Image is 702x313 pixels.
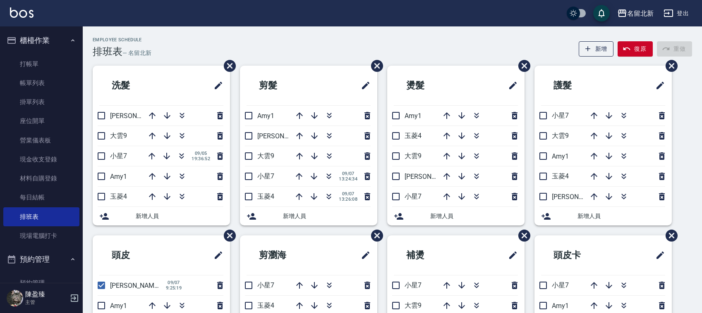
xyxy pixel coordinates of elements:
button: 名留北新 [614,5,657,22]
span: [PERSON_NAME]2 [257,132,311,140]
button: 櫃檯作業 [3,30,79,51]
span: 修改班表的標題 [650,245,665,265]
h6: — 名留北新 [122,49,151,57]
span: 小星7 [405,281,422,289]
span: 小星7 [257,172,274,180]
button: save [593,5,610,21]
span: 刪除班表 [659,223,679,248]
a: 每日結帳 [3,188,79,207]
span: 玉菱4 [257,192,274,200]
a: 帳單列表 [3,74,79,92]
a: 預約管理 [3,273,79,292]
span: Amy1 [552,302,569,310]
span: 小星7 [552,111,569,119]
span: 修改班表的標題 [356,76,371,95]
h2: 剪髮 [247,71,323,100]
span: 新增人員 [283,212,371,221]
h2: 剪瀏海 [247,240,327,270]
span: 新增人員 [136,212,223,221]
span: 09/05 [192,151,210,156]
p: 主管 [25,299,67,306]
img: Person [7,290,23,306]
a: 材料自購登錄 [3,169,79,188]
span: Amy1 [257,112,274,120]
a: 現金收支登錄 [3,150,79,169]
span: 新增人員 [430,212,518,221]
span: 小星7 [257,281,274,289]
a: 營業儀表板 [3,131,79,150]
span: 玉菱4 [405,132,422,140]
h2: 燙髮 [394,71,470,100]
span: 新增人員 [577,212,665,221]
h2: 洗髮 [99,71,175,100]
span: 刪除班表 [365,223,384,248]
span: Amy1 [110,173,127,180]
h2: 補燙 [394,240,470,270]
span: 小星7 [552,281,569,289]
span: 大雲9 [552,132,569,140]
span: 小星7 [405,192,422,200]
span: [PERSON_NAME]2 [110,282,163,289]
h2: 頭皮 [99,240,175,270]
span: [PERSON_NAME]2 [405,173,458,180]
a: 排班表 [3,207,79,226]
a: 現場電腦打卡 [3,226,79,245]
span: 小星7 [110,152,127,160]
img: Logo [10,7,34,18]
span: Amy1 [110,302,127,310]
h2: Employee Schedule [93,37,151,43]
span: 大雲9 [110,132,127,140]
a: 掛單列表 [3,92,79,111]
span: 刪除班表 [365,54,384,78]
h2: 護髮 [541,71,617,100]
span: 13:24:34 [339,176,357,182]
span: 大雲9 [405,152,422,160]
a: 打帳單 [3,55,79,74]
div: 新增人員 [93,207,230,225]
span: 大雲9 [405,301,422,309]
span: [PERSON_NAME]2 [110,112,163,120]
span: 09/07 [165,280,183,285]
span: 9:25:19 [165,285,183,291]
span: 修改班表的標題 [503,245,518,265]
div: 新增人員 [240,207,377,225]
button: 復原 [618,41,653,57]
span: 刪除班表 [218,54,237,78]
h5: 陳盈臻 [25,290,67,299]
span: 修改班表的標題 [208,76,223,95]
span: 修改班表的標題 [503,76,518,95]
div: 新增人員 [387,207,525,225]
span: 刪除班表 [659,54,679,78]
h2: 頭皮卡 [541,240,622,270]
h3: 排班表 [93,46,122,57]
span: 修改班表的標題 [650,76,665,95]
span: 刪除班表 [512,223,532,248]
span: Amy1 [405,112,422,120]
span: 玉菱4 [552,172,569,180]
span: 大雲9 [257,152,274,160]
span: 19:36:52 [192,156,210,161]
span: 刪除班表 [512,54,532,78]
span: 玉菱4 [110,192,127,200]
span: 玉菱4 [257,301,274,309]
span: 修改班表的標題 [356,245,371,265]
span: Amy1 [552,152,569,160]
span: 修改班表的標題 [208,245,223,265]
span: 09/07 [339,171,357,176]
button: 預約管理 [3,249,79,270]
div: 名留北新 [627,8,654,19]
span: 09/07 [339,191,357,197]
span: [PERSON_NAME]2 [552,193,605,201]
span: 13:26:08 [339,197,357,202]
button: 新增 [579,41,614,57]
a: 座位開單 [3,111,79,130]
span: 刪除班表 [218,223,237,248]
button: 登出 [660,6,692,21]
div: 新增人員 [534,207,672,225]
